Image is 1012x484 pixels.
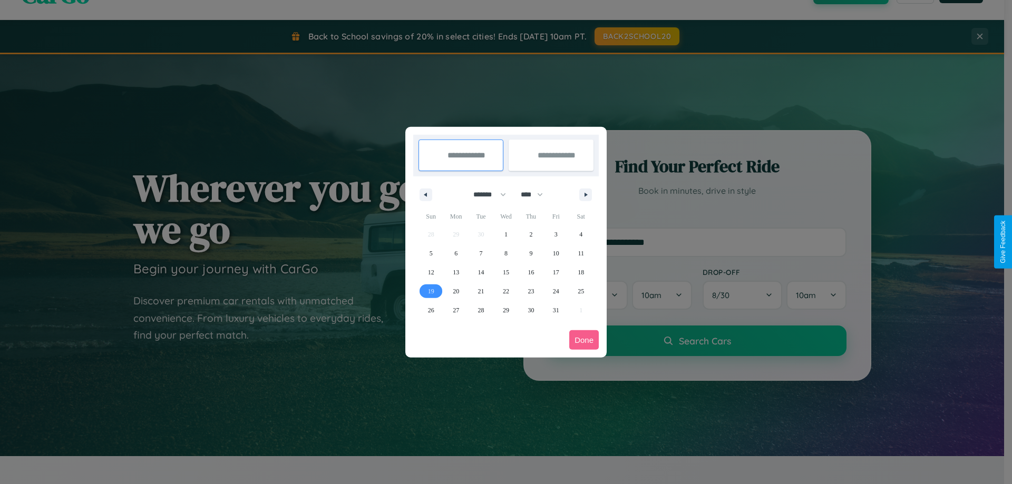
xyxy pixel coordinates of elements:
[504,244,508,263] span: 8
[543,225,568,244] button: 3
[543,301,568,320] button: 31
[493,282,518,301] button: 22
[503,301,509,320] span: 29
[528,282,534,301] span: 23
[443,208,468,225] span: Mon
[519,282,543,301] button: 23
[469,282,493,301] button: 21
[519,244,543,263] button: 9
[419,263,443,282] button: 12
[519,301,543,320] button: 30
[578,282,584,301] span: 25
[553,263,559,282] span: 17
[554,225,558,244] span: 3
[578,263,584,282] span: 18
[469,208,493,225] span: Tue
[478,282,484,301] span: 21
[569,244,593,263] button: 11
[469,263,493,282] button: 14
[519,208,543,225] span: Thu
[569,208,593,225] span: Sat
[454,244,458,263] span: 6
[569,330,599,350] button: Done
[443,301,468,320] button: 27
[528,263,534,282] span: 16
[519,263,543,282] button: 16
[443,244,468,263] button: 6
[503,263,509,282] span: 15
[478,263,484,282] span: 14
[478,301,484,320] span: 28
[480,244,483,263] span: 7
[493,225,518,244] button: 1
[493,208,518,225] span: Wed
[419,282,443,301] button: 19
[493,263,518,282] button: 15
[553,282,559,301] span: 24
[469,244,493,263] button: 7
[543,263,568,282] button: 17
[428,263,434,282] span: 12
[999,221,1007,263] div: Give Feedback
[529,244,532,263] span: 9
[528,301,534,320] span: 30
[553,301,559,320] span: 31
[569,225,593,244] button: 4
[443,282,468,301] button: 20
[453,263,459,282] span: 13
[453,282,459,301] span: 20
[543,208,568,225] span: Fri
[493,244,518,263] button: 8
[430,244,433,263] span: 5
[519,225,543,244] button: 2
[569,263,593,282] button: 18
[578,244,584,263] span: 11
[543,244,568,263] button: 10
[443,263,468,282] button: 13
[569,282,593,301] button: 25
[428,282,434,301] span: 19
[419,208,443,225] span: Sun
[419,301,443,320] button: 26
[504,225,508,244] span: 1
[453,301,459,320] span: 27
[428,301,434,320] span: 26
[469,301,493,320] button: 28
[579,225,582,244] span: 4
[493,301,518,320] button: 29
[543,282,568,301] button: 24
[503,282,509,301] span: 22
[529,225,532,244] span: 2
[553,244,559,263] span: 10
[419,244,443,263] button: 5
